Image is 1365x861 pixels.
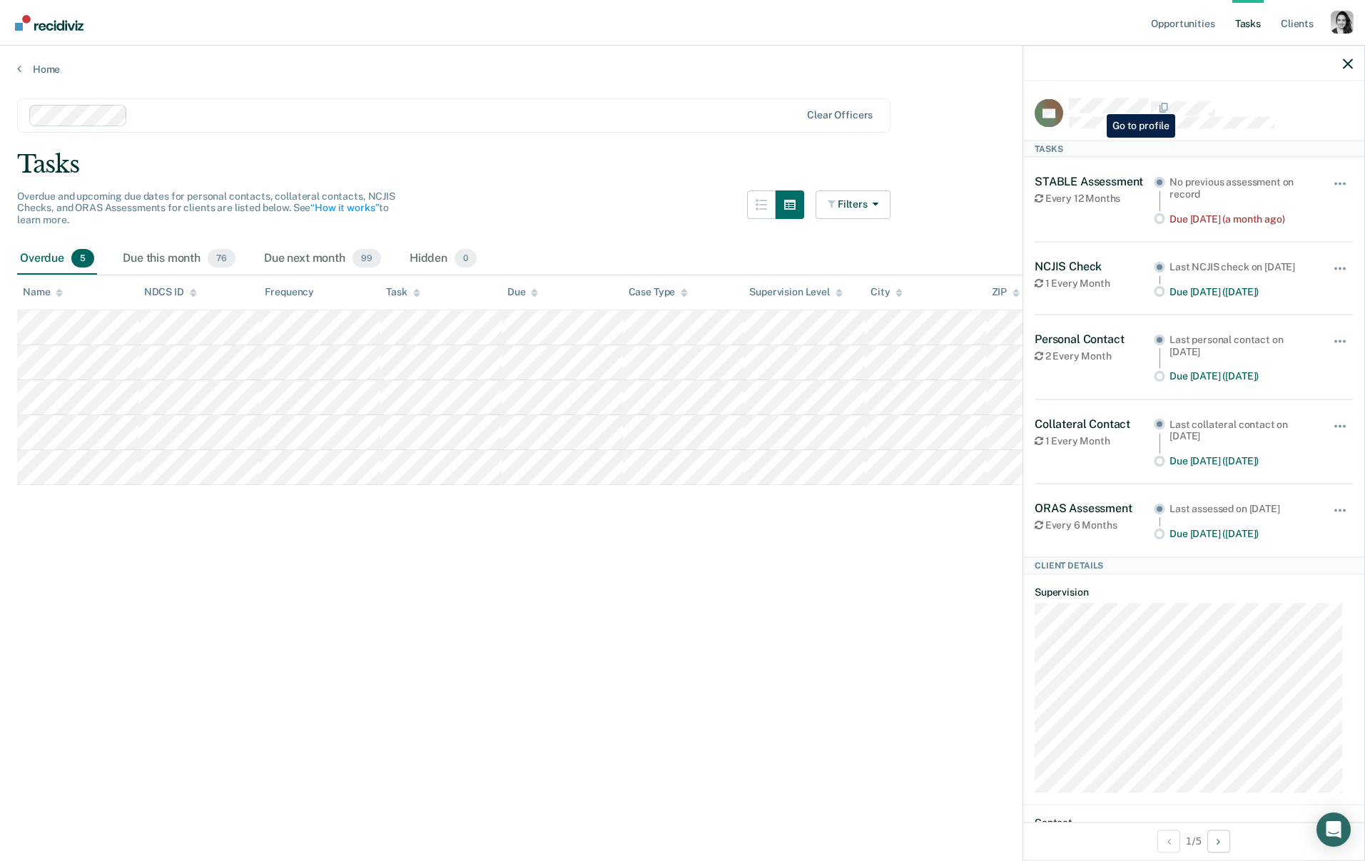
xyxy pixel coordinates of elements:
button: Previous Client [1157,830,1180,852]
div: 1 / 5 [1023,822,1364,860]
div: Hidden [407,243,479,275]
div: STABLE Assessment [1035,174,1154,188]
div: Last assessed on [DATE] [1169,503,1313,515]
div: Due [DATE] ([DATE]) [1169,455,1313,467]
span: 76 [208,249,235,268]
span: 99 [352,249,381,268]
div: 1 Every Month [1035,277,1154,289]
div: Collateral Contact [1035,417,1154,430]
span: 0 [455,249,477,268]
div: NDCS ID [144,286,197,298]
div: Last personal contact on [DATE] [1169,333,1313,357]
div: Due [507,286,539,298]
img: Recidiviz [15,15,83,31]
div: Every 6 Months [1035,519,1154,531]
div: Due [DATE] ([DATE]) [1169,285,1313,297]
div: ORAS Assessment [1035,501,1154,515]
div: Task [386,286,420,298]
div: Clear officers [807,109,873,121]
div: Client Details [1023,557,1364,574]
div: 1 Every Month [1035,434,1154,447]
div: Last NCJIS check on [DATE] [1169,260,1313,272]
dt: Contact [1035,816,1353,828]
button: Next Client [1207,830,1230,852]
div: Every 12 Months [1035,193,1154,205]
div: Name [23,286,63,298]
div: Last collateral contact on [DATE] [1169,418,1313,442]
div: City [871,286,903,298]
div: Tasks [17,150,1348,179]
span: Overdue and upcoming due dates for personal contacts, collateral contacts, NCJIS Checks, and ORAS... [17,190,395,226]
div: Open Intercom Messenger [1316,812,1351,847]
div: Due this month [120,243,238,275]
dt: Supervision [1035,586,1353,598]
div: Due [DATE] ([DATE]) [1169,528,1313,540]
div: ZIP [992,286,1020,298]
div: Due [DATE] (a month ago) [1169,213,1313,225]
div: Overdue [17,243,97,275]
a: “How it works” [310,202,379,213]
div: Tasks [1023,140,1364,157]
a: Home [17,63,1348,76]
div: Personal Contact [1035,332,1154,345]
div: Supervision Level [749,286,843,298]
button: Profile dropdown button [1331,11,1354,34]
div: No previous assessment on record [1169,175,1313,200]
div: Due next month [261,243,384,275]
div: NCJIS Check [1035,259,1154,272]
div: 2 Every Month [1035,350,1154,362]
span: 5 [71,249,94,268]
div: Due [DATE] ([DATE]) [1169,370,1313,382]
div: Case Type [629,286,689,298]
div: Frequency [265,286,314,298]
button: Filters [816,190,891,219]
